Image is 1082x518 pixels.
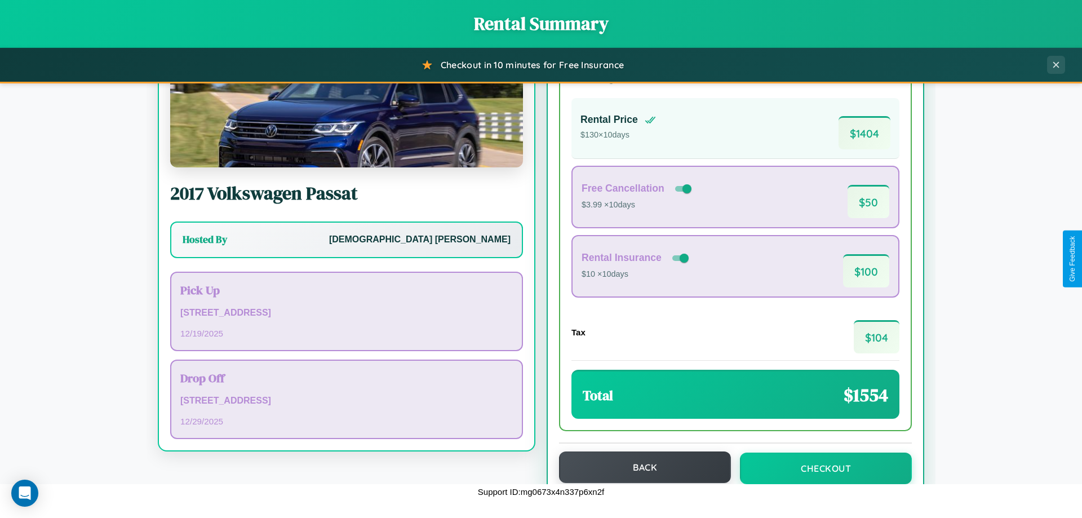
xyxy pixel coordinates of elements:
[183,233,227,246] h3: Hosted By
[1068,236,1076,282] div: Give Feedback
[571,327,586,337] h4: Tax
[180,393,513,409] p: [STREET_ADDRESS]
[180,305,513,321] p: [STREET_ADDRESS]
[843,254,889,287] span: $ 100
[580,114,638,126] h4: Rental Price
[580,128,656,143] p: $ 130 × 10 days
[180,370,513,386] h3: Drop Off
[11,11,1071,36] h1: Rental Summary
[582,252,662,264] h4: Rental Insurance
[582,198,694,212] p: $3.99 × 10 days
[180,414,513,429] p: 12 / 29 / 2025
[180,282,513,298] h3: Pick Up
[329,232,511,248] p: [DEMOGRAPHIC_DATA] [PERSON_NAME]
[583,386,613,405] h3: Total
[478,484,604,499] p: Support ID: mg0673x4n337p6xn2f
[844,383,888,408] span: $ 1554
[170,55,523,167] img: Volkswagen Passat
[582,267,691,282] p: $10 × 10 days
[839,116,890,149] span: $ 1404
[170,181,523,206] h2: 2017 Volkswagen Passat
[848,185,889,218] span: $ 50
[180,326,513,341] p: 12 / 19 / 2025
[740,453,912,484] button: Checkout
[854,320,899,353] span: $ 104
[441,59,624,70] span: Checkout in 10 minutes for Free Insurance
[559,451,731,483] button: Back
[582,183,664,194] h4: Free Cancellation
[11,480,38,507] div: Open Intercom Messenger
